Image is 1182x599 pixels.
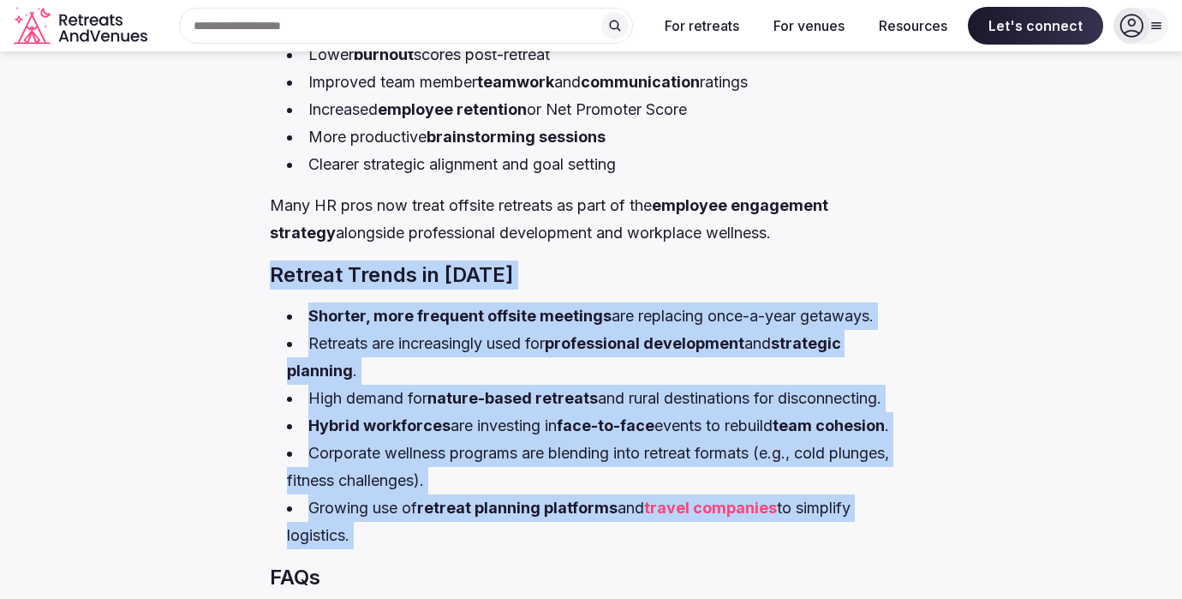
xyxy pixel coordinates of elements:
h3: Retreat Trends in [DATE] [270,261,911,290]
strong: Hybrid workforces [308,416,451,434]
button: For venues [760,7,858,45]
strong: brainstorming sessions [427,128,606,146]
strong: face-to-face [557,416,654,434]
svg: Retreats and Venues company logo [14,7,151,45]
li: Retreats are increasingly used for and . [287,330,911,385]
li: are replacing once-a-year getaways. [287,302,911,330]
a: travel companies [644,499,777,517]
li: More productive [287,123,911,151]
strong: professional development [545,334,744,352]
h3: FAQs [270,563,911,592]
button: Resources [865,7,961,45]
li: Increased or Net Promoter Score [287,96,911,123]
strong: employee engagement strategy [270,196,828,242]
strong: burnout [354,45,414,63]
li: Improved team member and ratings [287,69,911,96]
li: Lower scores post-retreat [287,41,911,69]
strong: communication [581,73,700,91]
li: Corporate wellness programs are blending into retreat formats (e.g., cold plunges, fitness challe... [287,440,911,494]
li: Growing use of and to simplify logistics. [287,494,911,549]
li: High demand for and rural destinations for disconnecting. [287,385,911,412]
button: For retreats [651,7,753,45]
strong: teamwork [477,73,554,91]
strong: retreat planning platforms [417,499,618,517]
li: are investing in events to rebuild . [287,412,911,440]
a: Visit the homepage [14,7,151,45]
span: Let's connect [968,7,1103,45]
strong: nature-based retreats [427,389,598,407]
p: Many HR pros now treat offsite retreats as part of the alongside professional development and wor... [270,192,911,247]
strong: team cohesion [773,416,885,434]
li: Clearer strategic alignment and goal setting [287,151,911,178]
strong: Shorter, more frequent offsite meetings [308,307,612,325]
strong: employee retention [378,100,527,118]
